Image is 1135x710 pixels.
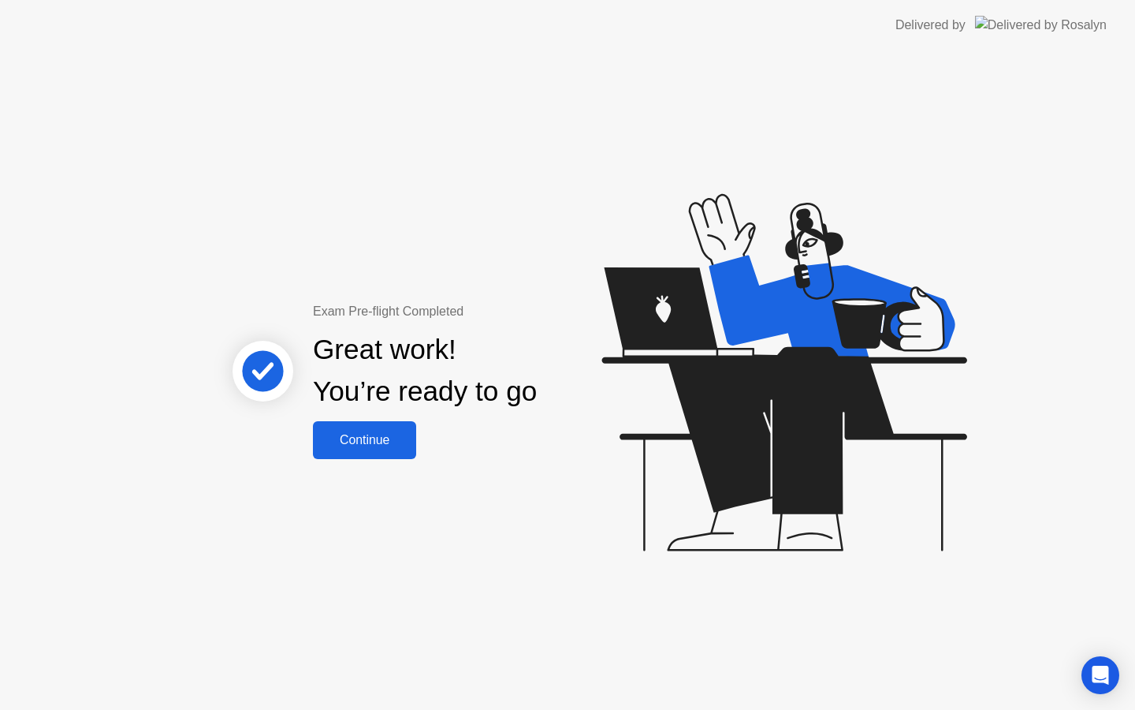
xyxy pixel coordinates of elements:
div: Great work! You’re ready to go [313,329,537,413]
div: Exam Pre-flight Completed [313,302,638,321]
div: Open Intercom Messenger [1081,656,1119,694]
div: Continue [318,433,411,447]
button: Continue [313,421,416,459]
div: Delivered by [895,16,966,35]
img: Delivered by Rosalyn [975,16,1107,34]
